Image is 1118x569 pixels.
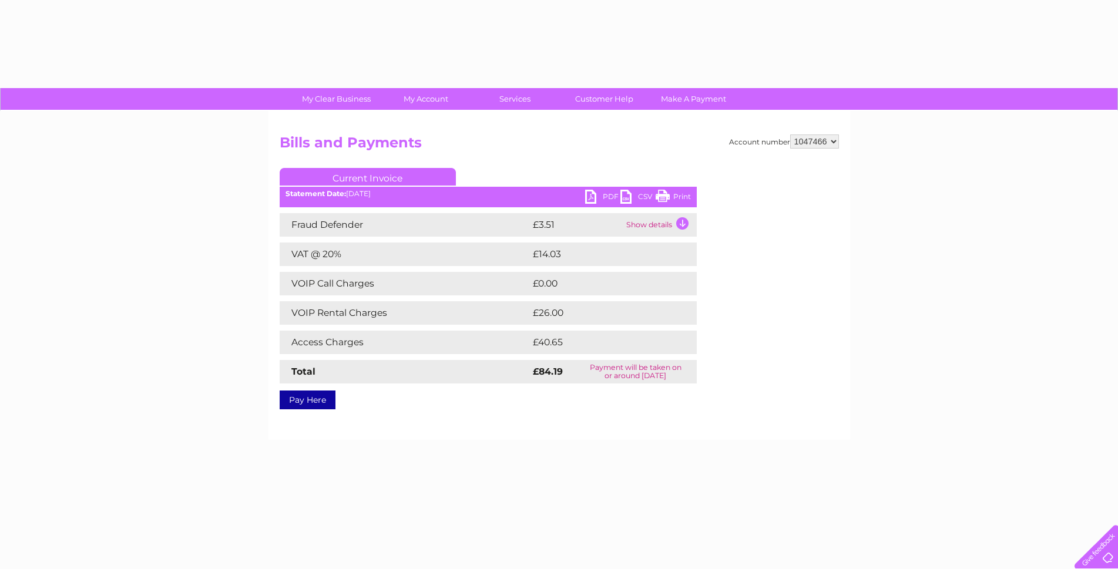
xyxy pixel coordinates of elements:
[530,301,674,325] td: £26.00
[623,213,697,237] td: Show details
[280,390,335,409] a: Pay Here
[533,366,563,377] strong: £84.19
[530,331,673,354] td: £40.65
[729,134,839,149] div: Account number
[280,331,530,354] td: Access Charges
[377,88,474,110] a: My Account
[575,360,697,383] td: Payment will be taken on or around [DATE]
[288,88,385,110] a: My Clear Business
[280,272,530,295] td: VOIP Call Charges
[585,190,620,207] a: PDF
[280,301,530,325] td: VOIP Rental Charges
[291,366,315,377] strong: Total
[286,189,346,198] b: Statement Date:
[530,243,672,266] td: £14.03
[280,190,697,198] div: [DATE]
[466,88,563,110] a: Services
[280,213,530,237] td: Fraud Defender
[530,272,670,295] td: £0.00
[280,168,456,186] a: Current Invoice
[280,134,839,157] h2: Bills and Payments
[645,88,742,110] a: Make A Payment
[280,243,530,266] td: VAT @ 20%
[656,190,691,207] a: Print
[620,190,656,207] a: CSV
[556,88,653,110] a: Customer Help
[530,213,623,237] td: £3.51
